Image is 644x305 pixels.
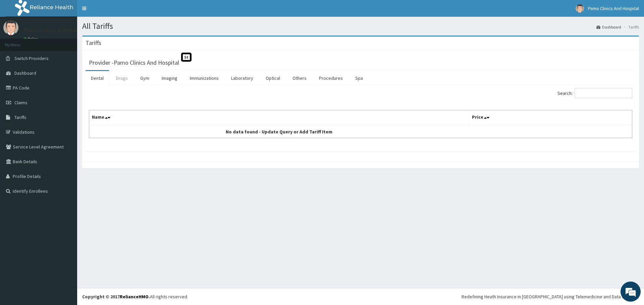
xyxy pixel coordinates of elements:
a: Procedures [314,71,348,85]
img: User Image [3,20,18,35]
h1: All Tariffs [82,22,639,30]
span: Pamo Clinics And Hospital [588,5,639,11]
label: Search: [557,88,632,98]
a: Others [287,71,312,85]
td: No data found - Update Query or Add Tariff Item [89,125,469,138]
th: Price [469,110,632,126]
a: Drugs [111,71,133,85]
a: Laboratory [226,71,259,85]
img: User Image [576,4,584,13]
input: Search: [575,88,632,98]
footer: All rights reserved. [77,288,644,305]
span: Dashboard [14,70,36,76]
span: Tariffs [14,114,26,120]
h3: Provider - Pamo Clinics And Hospital [89,60,179,66]
span: Switch Providers [14,55,49,61]
a: Dental [86,71,109,85]
li: Tariffs [622,24,639,30]
span: Claims [14,100,28,106]
th: Name [89,110,469,126]
a: Optical [260,71,285,85]
a: RelianceHMO [120,294,149,300]
p: Pamo Clinics And Hospital [23,27,91,33]
h3: Tariffs [86,40,101,46]
a: Online [23,37,40,41]
span: St [181,53,192,62]
a: Imaging [156,71,183,85]
strong: Copyright © 2017 . [82,294,150,300]
a: Gym [135,71,155,85]
div: Redefining Heath Insurance in [GEOGRAPHIC_DATA] using Telemedicine and Data Science! [462,293,639,300]
a: Dashboard [596,24,621,30]
a: Immunizations [184,71,224,85]
a: Spa [350,71,368,85]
